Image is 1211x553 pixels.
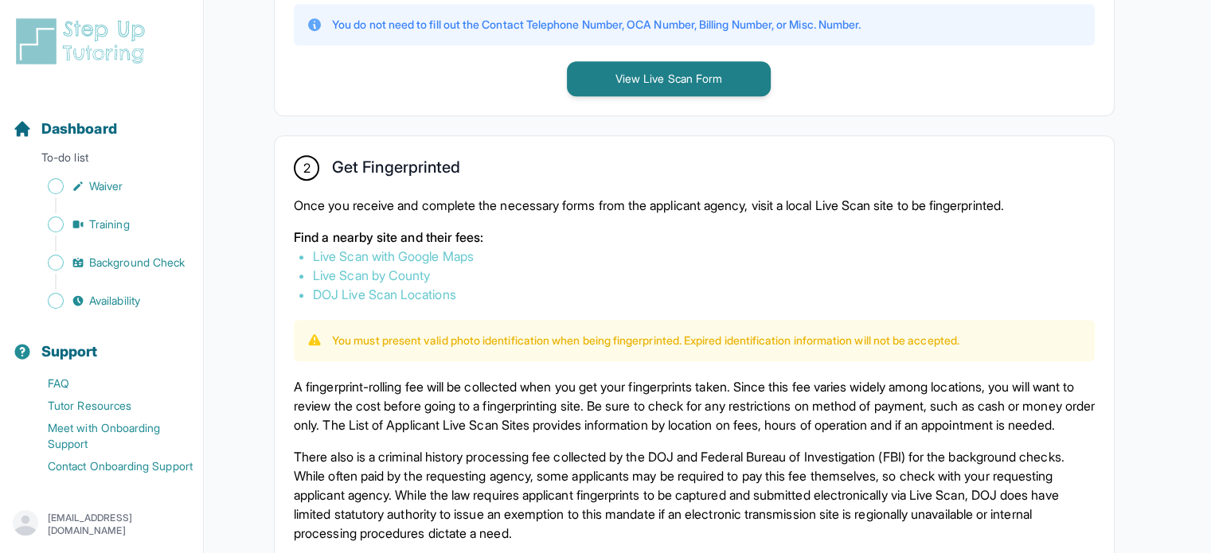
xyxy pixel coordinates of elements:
[294,447,1095,543] p: There also is a criminal history processing fee collected by the DOJ and Federal Bureau of Invest...
[313,267,430,283] a: Live Scan by County
[332,17,861,33] p: You do not need to fill out the Contact Telephone Number, OCA Number, Billing Number, or Misc. Nu...
[332,158,460,183] h2: Get Fingerprinted
[13,213,203,236] a: Training
[13,16,154,67] img: logo
[6,150,197,172] p: To-do list
[6,92,197,146] button: Dashboard
[567,61,771,96] button: View Live Scan Form
[13,118,117,140] a: Dashboard
[13,372,203,395] a: FAQ
[332,333,959,349] p: You must present valid photo identification when being fingerprinted. Expired identification info...
[89,293,140,309] span: Availability
[313,286,456,302] a: DOJ Live Scan Locations
[41,341,98,363] span: Support
[6,315,197,369] button: Support
[13,455,203,477] a: Contact Onboarding Support
[13,251,203,274] a: Background Check
[294,377,1095,434] p: A fingerprint-rolling fee will be collected when you get your fingerprints taken. Since this fee ...
[294,196,1095,215] p: Once you receive and complete the necessary forms from the applicant agency, visit a local Live S...
[89,178,123,194] span: Waiver
[89,255,185,271] span: Background Check
[13,175,203,197] a: Waiver
[567,70,771,86] a: View Live Scan Form
[313,248,474,264] a: Live Scan with Google Maps
[13,395,203,417] a: Tutor Resources
[294,228,1095,247] p: Find a nearby site and their fees:
[48,512,190,537] p: [EMAIL_ADDRESS][DOMAIN_NAME]
[13,290,203,312] a: Availability
[13,510,190,539] button: [EMAIL_ADDRESS][DOMAIN_NAME]
[41,118,117,140] span: Dashboard
[303,158,310,177] span: 2
[89,216,130,232] span: Training
[13,417,203,455] a: Meet with Onboarding Support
